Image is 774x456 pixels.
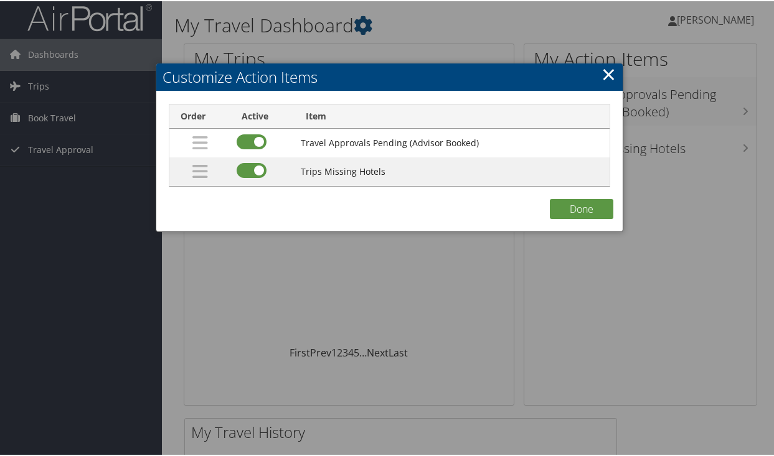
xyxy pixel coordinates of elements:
td: Trips Missing Hotels [295,156,609,185]
a: Close [602,60,616,85]
th: Item [295,103,609,128]
th: Active [230,103,295,128]
button: Done [550,198,613,218]
h2: Customize Action Items [156,62,623,90]
td: Travel Approvals Pending (Advisor Booked) [295,128,609,156]
th: Order [169,103,230,128]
